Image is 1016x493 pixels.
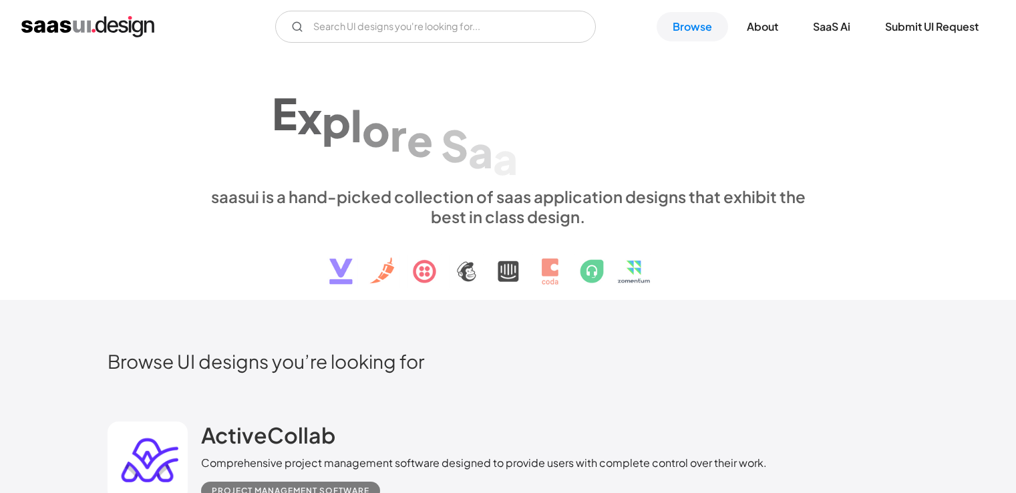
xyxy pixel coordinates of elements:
div: r [390,109,407,160]
h2: ActiveCollab [201,422,335,448]
div: Comprehensive project management software designed to provide users with complete control over th... [201,455,767,471]
a: home [21,16,154,37]
h1: Explore SaaS UI design patterns & interactions. [201,70,816,173]
div: a [493,132,518,184]
form: Email Form [275,11,596,43]
div: p [322,96,351,147]
a: ActiveCollab [201,422,335,455]
a: SaaS Ai [797,12,866,41]
div: a [468,126,493,178]
div: E [272,88,297,140]
div: S [441,120,468,172]
a: Browse [657,12,728,41]
div: x [297,92,322,143]
div: e [407,114,433,166]
a: About [731,12,794,41]
a: Submit UI Request [869,12,995,41]
img: text, icon, saas logo [306,226,711,296]
input: Search UI designs you're looking for... [275,11,596,43]
div: saasui is a hand-picked collection of saas application designs that exhibit the best in class des... [201,186,816,226]
div: l [351,100,362,151]
div: o [362,104,390,156]
h2: Browse UI designs you’re looking for [108,349,909,373]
